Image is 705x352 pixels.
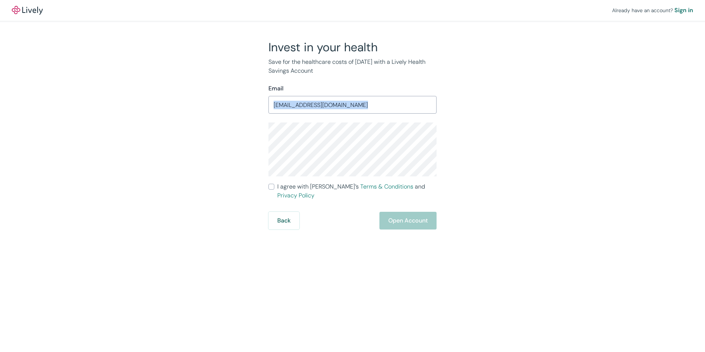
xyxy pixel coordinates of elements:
[12,6,43,15] img: Lively
[268,212,299,230] button: Back
[277,182,437,200] span: I agree with [PERSON_NAME]’s and
[360,183,413,190] a: Terms & Conditions
[12,6,43,15] a: LivelyLively
[674,6,693,15] a: Sign in
[268,84,284,93] label: Email
[268,40,437,55] h2: Invest in your health
[277,191,315,199] a: Privacy Policy
[268,58,437,75] p: Save for the healthcare costs of [DATE] with a Lively Health Savings Account
[612,6,693,15] div: Already have an account?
